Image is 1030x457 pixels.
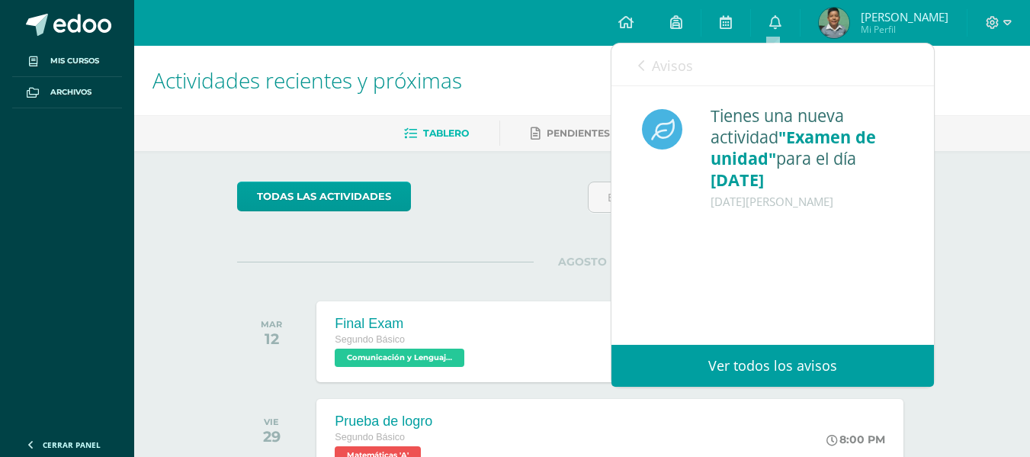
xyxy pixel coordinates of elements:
[261,330,282,348] div: 12
[335,316,468,332] div: Final Exam
[43,439,101,450] span: Cerrar panel
[263,417,281,427] div: VIE
[826,433,885,446] div: 8:00 PM
[12,46,122,77] a: Mis cursos
[335,334,405,345] span: Segundo Básico
[861,9,948,24] span: [PERSON_NAME]
[237,182,411,211] a: todas las Actividades
[263,427,281,446] div: 29
[711,191,903,212] div: [DATE][PERSON_NAME]
[335,432,405,443] span: Segundo Básico
[711,126,876,169] span: "Examen de unidad"
[819,8,849,38] img: 41ca0d4eba1897cd241970e06f97e7d4.png
[152,66,462,95] span: Actividades recientes y próximas
[652,56,693,75] span: Avisos
[404,121,469,146] a: Tablero
[823,56,830,72] span: 1
[534,255,631,269] span: AGOSTO
[711,169,764,191] span: [DATE]
[423,127,469,139] span: Tablero
[823,56,907,72] span: avisos sin leer
[861,23,948,36] span: Mi Perfil
[261,319,282,330] div: MAR
[335,349,464,367] span: Comunicación y Lenguaje, Idioma Extranjero Inglés 'A'
[531,121,677,146] a: Pendientes de entrega
[611,345,934,387] a: Ver todos los avisos
[711,105,903,212] div: Tienes una nueva actividad para el día
[547,127,677,139] span: Pendientes de entrega
[589,182,926,212] input: Busca una actividad próxima aquí...
[12,77,122,108] a: Archivos
[50,55,99,67] span: Mis cursos
[335,414,432,430] div: Prueba de logro
[50,86,91,98] span: Archivos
